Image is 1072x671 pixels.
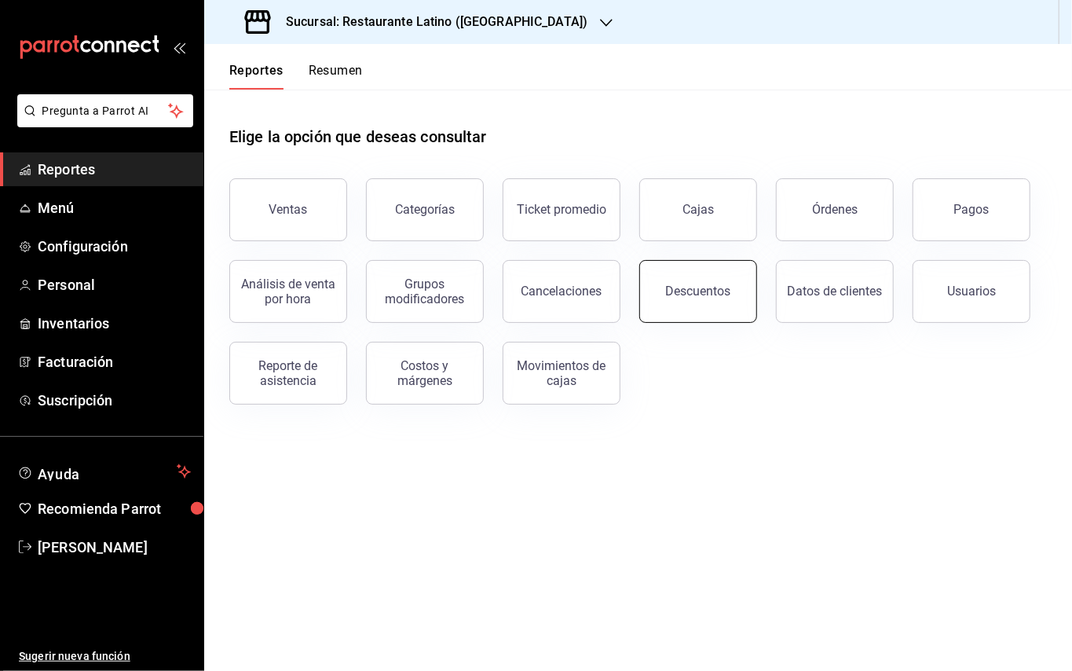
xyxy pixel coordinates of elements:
[38,274,191,295] span: Personal
[38,159,191,180] span: Reportes
[517,202,606,217] div: Ticket promedio
[366,342,484,405] button: Costos y márgenes
[776,178,894,241] button: Órdenes
[229,63,363,90] div: navigation tabs
[503,260,620,323] button: Cancelaciones
[11,114,193,130] a: Pregunta a Parrot AI
[38,537,191,558] span: [PERSON_NAME]
[639,260,757,323] button: Descuentos
[229,63,284,90] button: Reportes
[776,260,894,323] button: Datos de clientes
[240,358,337,388] div: Reporte de asistencia
[366,260,484,323] button: Grupos modificadores
[947,284,996,299] div: Usuarios
[954,202,990,217] div: Pagos
[376,277,474,306] div: Grupos modificadores
[17,94,193,127] button: Pregunta a Parrot AI
[38,236,191,257] span: Configuración
[240,277,337,306] div: Análisis de venta por hora
[812,202,858,217] div: Órdenes
[309,63,363,90] button: Resumen
[395,202,455,217] div: Categorías
[229,260,347,323] button: Análisis de venta por hora
[38,390,191,411] span: Suscripción
[913,260,1030,323] button: Usuarios
[38,197,191,218] span: Menú
[273,13,587,31] h3: Sucursal: Restaurante Latino ([GEOGRAPHIC_DATA])
[38,498,191,519] span: Recomienda Parrot
[513,358,610,388] div: Movimientos de cajas
[913,178,1030,241] button: Pagos
[38,351,191,372] span: Facturación
[229,342,347,405] button: Reporte de asistencia
[682,202,714,217] div: Cajas
[503,178,620,241] button: Ticket promedio
[639,178,757,241] button: Cajas
[173,41,185,53] button: open_drawer_menu
[42,103,169,119] span: Pregunta a Parrot AI
[269,202,308,217] div: Ventas
[503,342,620,405] button: Movimientos de cajas
[788,284,883,299] div: Datos de clientes
[229,125,487,148] h1: Elige la opción que deseas consultar
[38,462,170,481] span: Ayuda
[521,284,602,299] div: Cancelaciones
[666,284,731,299] div: Descuentos
[38,313,191,334] span: Inventarios
[366,178,484,241] button: Categorías
[376,358,474,388] div: Costos y márgenes
[19,648,191,665] span: Sugerir nueva función
[229,178,347,241] button: Ventas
